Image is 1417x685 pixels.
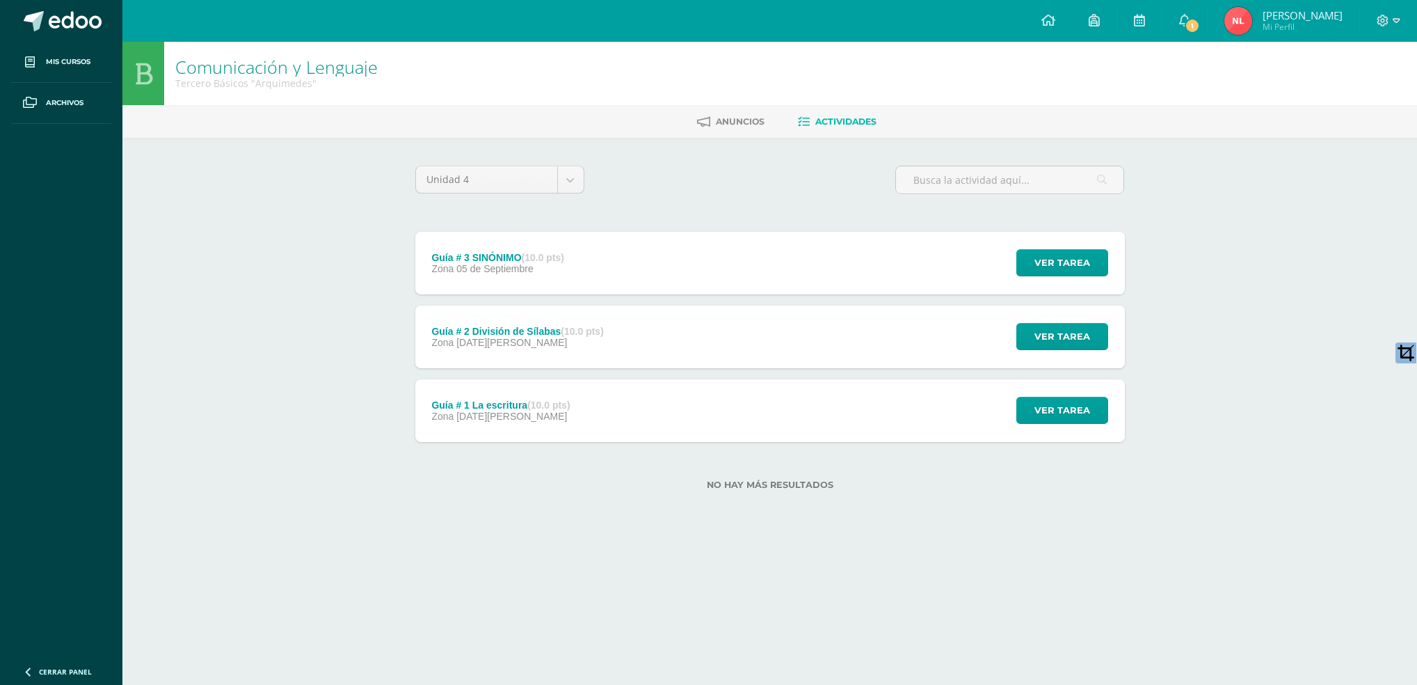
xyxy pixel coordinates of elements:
[522,252,564,263] strong: (10.0 pts)
[716,116,764,127] span: Anuncios
[46,97,83,109] span: Archivos
[456,263,534,274] span: 05 de Septiembre
[11,42,111,83] a: Mis cursos
[1185,18,1200,33] span: 1
[39,667,92,677] span: Cerrar panel
[1224,7,1252,35] img: 0bd96b76678b5aa360396f1394bde56b.png
[431,411,454,422] span: Zona
[175,57,378,77] h1: Comunicación y Lenguaje
[456,337,567,348] span: [DATE][PERSON_NAME]
[431,326,603,337] div: Guía # 2 División de Sílabas
[1034,397,1090,423] span: Ver tarea
[415,480,1125,490] label: No hay más resultados
[431,337,454,348] span: Zona
[1263,21,1343,33] span: Mi Perfil
[175,55,378,79] a: Comunicación y Lenguaje
[896,166,1123,194] input: Busca la actividad aquí...
[1034,324,1090,349] span: Ver tarea
[527,400,570,411] strong: (10.0 pts)
[798,111,876,133] a: Actividades
[431,252,564,263] div: Guía # 3 SINÓNIMO
[46,56,90,68] span: Mis cursos
[697,111,764,133] a: Anuncios
[431,400,570,411] div: Guía # 1 La escritura
[175,77,378,90] div: Tercero Básicos 'Arquimedes'
[1016,323,1108,350] button: Ver tarea
[1016,397,1108,424] button: Ver tarea
[1016,249,1108,276] button: Ver tarea
[426,166,547,193] span: Unidad 4
[815,116,876,127] span: Actividades
[11,83,111,124] a: Archivos
[456,411,567,422] span: [DATE][PERSON_NAME]
[1034,250,1090,276] span: Ver tarea
[416,166,584,193] a: Unidad 4
[561,326,603,337] strong: (10.0 pts)
[431,263,454,274] span: Zona
[1263,8,1343,22] span: [PERSON_NAME]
